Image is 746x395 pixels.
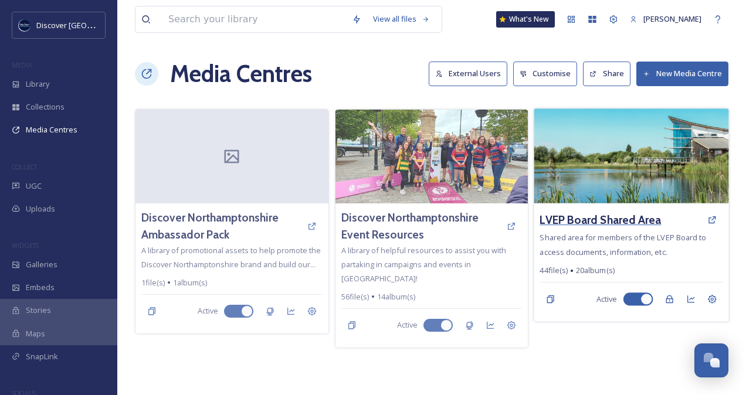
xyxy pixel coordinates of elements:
span: A library of helpful resources to assist you with partaking in campaigns and events in [GEOGRAPHI... [341,245,506,284]
button: Share [583,62,630,86]
a: [PERSON_NAME] [624,8,707,30]
span: MEDIA [12,60,32,69]
span: Active [596,294,617,305]
span: Stories [26,305,51,316]
a: Discover Northamptonshire Event Resources [341,209,501,243]
span: Shared area for members of the LVEP Board to access documents, information, etc. [540,232,707,257]
button: External Users [429,62,507,86]
a: Customise [513,62,584,86]
span: Embeds [26,282,55,293]
span: 1 album(s) [173,277,207,288]
h1: Media Centres [170,56,312,91]
span: [PERSON_NAME] [643,13,701,24]
button: New Media Centre [636,62,728,86]
span: Uploads [26,203,55,214]
span: UGC [26,181,42,192]
span: 20 album(s) [576,265,615,276]
span: Collections [26,101,65,113]
button: Customise [513,62,578,86]
span: SnapLink [26,351,58,362]
span: 44 file(s) [540,265,568,276]
span: Galleries [26,259,57,270]
span: Active [397,319,418,331]
img: shared%20image.jpg [335,110,528,203]
input: Search your library [162,6,346,32]
a: LVEP Board Shared Area [540,212,662,229]
span: 14 album(s) [377,291,415,302]
span: Media Centres [26,124,77,135]
button: Open Chat [694,343,728,377]
img: Untitled%20design%20%282%29.png [19,19,30,31]
a: What's New [496,11,555,28]
a: External Users [429,62,513,86]
span: Library [26,79,49,90]
span: Maps [26,328,45,339]
span: WIDGETS [12,241,39,250]
span: Discover [GEOGRAPHIC_DATA] [36,19,143,30]
span: A library of promotional assets to help promote the Discover Northamptonshire brand and build our... [141,245,321,270]
span: Active [198,305,218,316]
span: 56 file(s) [341,291,369,302]
img: Stanwick%20Lakes.jpg [534,108,729,203]
span: COLLECT [12,162,37,171]
a: Discover Northamptonshire Ambassador Pack [141,209,301,243]
a: View all files [367,8,436,30]
span: 1 file(s) [141,277,165,288]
